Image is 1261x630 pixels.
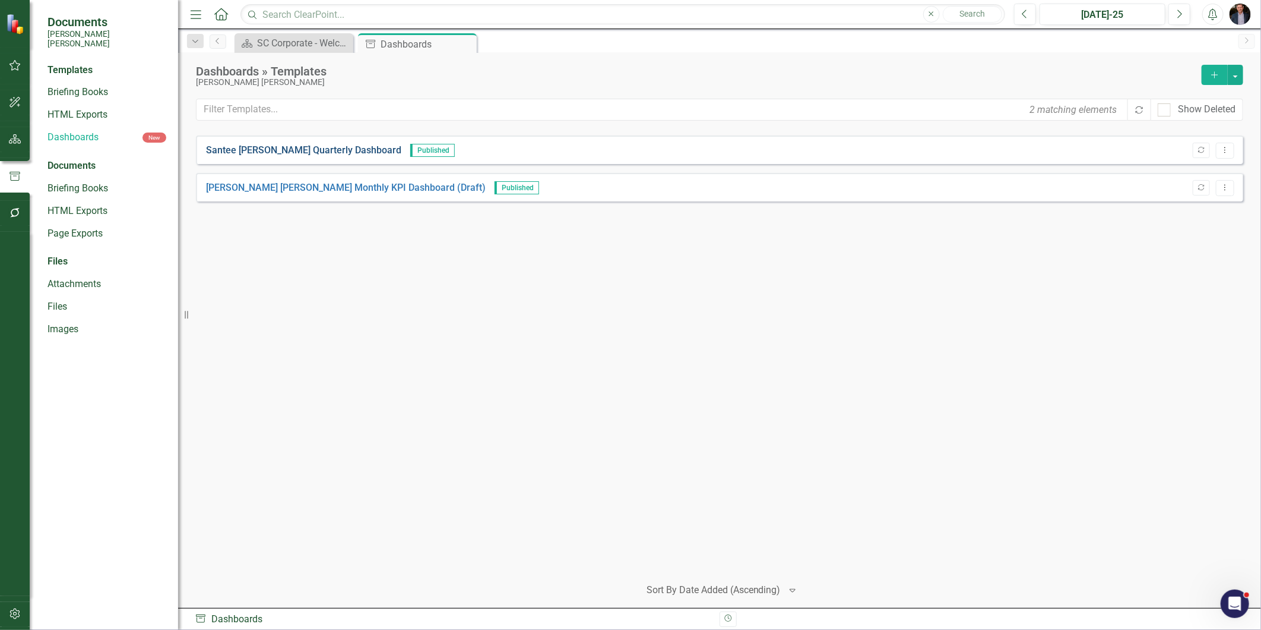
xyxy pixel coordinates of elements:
a: Page Exports [47,227,166,241]
div: [PERSON_NAME] [PERSON_NAME] [196,78,1196,87]
div: SC Corporate - Welcome to ClearPoint [257,36,350,51]
iframe: Intercom live chat [1221,590,1249,618]
div: Dashboards [195,613,711,626]
small: [PERSON_NAME] [PERSON_NAME] [47,29,166,49]
img: ClearPoint Strategy [6,14,27,34]
div: Dashboards » Templates [196,65,1196,78]
input: Search ClearPoint... [240,4,1005,25]
a: Dashboards [47,131,142,144]
button: [DATE]-25 [1040,4,1165,25]
a: Briefing Books [47,182,166,196]
div: Documents [47,159,166,173]
span: Published [495,181,539,194]
span: Documents [47,15,166,29]
a: [PERSON_NAME] [PERSON_NAME] Monthly KPI Dashboard (Draft) [206,181,486,195]
input: Filter Templates... [196,99,1129,121]
div: 2 matching elements [1026,100,1120,119]
div: Dashboards [381,37,474,52]
div: Show Deleted [1178,103,1235,116]
a: HTML Exports [47,108,166,122]
a: Briefing Books [47,86,166,99]
a: Attachments [47,278,166,291]
img: Chris Amodeo [1230,4,1251,25]
a: Santee [PERSON_NAME] Quarterly Dashboard [206,144,401,157]
span: Search [959,9,985,18]
span: Published [410,144,455,157]
button: Search [943,6,1002,23]
a: SC Corporate - Welcome to ClearPoint [237,36,350,51]
a: Files [47,300,166,314]
a: HTML Exports [47,204,166,218]
div: Files [47,255,166,269]
div: [DATE]-25 [1044,8,1161,22]
div: Templates [47,64,166,77]
a: Images [47,323,166,336]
